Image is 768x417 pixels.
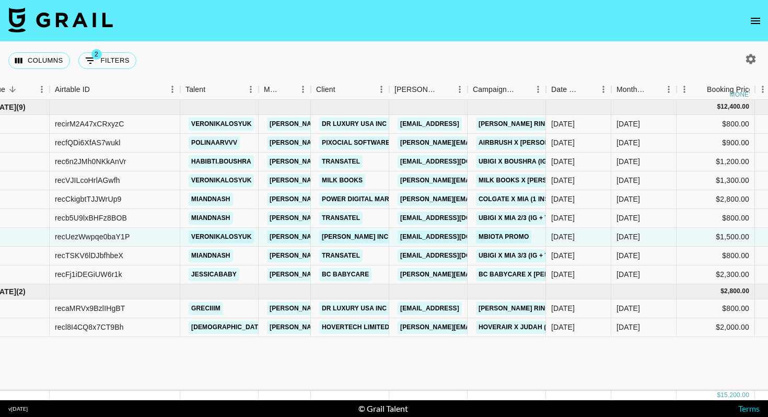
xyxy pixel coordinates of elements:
[243,82,259,97] button: Menu
[267,155,437,168] a: [PERSON_NAME][EMAIL_ADDRESS][DOMAIN_NAME]
[551,79,581,100] div: Date Created
[316,79,335,100] div: Client
[8,7,113,32] img: Grail Talent
[551,322,575,332] div: 10/07/2025
[319,212,363,225] a: Transatel
[677,265,755,284] div: $2,300.00
[189,193,233,206] a: miandnash
[616,250,640,261] div: Aug '25
[398,230,515,244] a: [EMAIL_ADDRESS][DOMAIN_NAME]
[389,79,468,100] div: Booker
[267,118,437,131] a: [PERSON_NAME][EMAIL_ADDRESS][DOMAIN_NAME]
[616,175,640,186] div: Aug '25
[476,268,657,281] a: Bc Babycare x [PERSON_NAME] (IG, Story, IG Post)
[398,193,622,206] a: [PERSON_NAME][EMAIL_ADDRESS][PERSON_NAME][DOMAIN_NAME]
[730,91,753,98] div: money
[55,303,125,314] div: recaMRVx9BzlIHgBT
[720,391,749,400] div: 15,200.00
[267,249,437,262] a: [PERSON_NAME][EMAIL_ADDRESS][DOMAIN_NAME]
[551,119,575,129] div: 16/06/2025
[398,321,568,334] a: [PERSON_NAME][EMAIL_ADDRESS][DOMAIN_NAME]
[452,82,468,97] button: Menu
[189,321,267,334] a: [DEMOGRAPHIC_DATA]
[551,231,575,242] div: 11/08/2025
[398,118,462,131] a: [EMAIL_ADDRESS]
[717,102,720,111] div: $
[319,302,389,315] a: DR LUXURY USA INC
[616,119,640,129] div: Aug '25
[616,231,640,242] div: Aug '25
[319,268,371,281] a: BC Babycare
[34,82,50,97] button: Menu
[319,193,416,206] a: Power Digital Marketing
[319,321,392,334] a: HOVERTECH LIMITED
[551,156,575,167] div: 23/07/2025
[319,155,363,168] a: Transatel
[180,79,259,100] div: Talent
[661,82,677,97] button: Menu
[516,82,530,97] button: Sort
[677,115,755,134] div: $800.00
[8,52,70,69] button: Select columns
[90,82,104,97] button: Sort
[55,231,130,242] div: recUezWwpqe0baY1P
[646,82,661,97] button: Sort
[335,82,350,97] button: Sort
[394,79,437,100] div: [PERSON_NAME]
[264,79,281,100] div: Manager
[707,79,753,100] div: Booking Price
[745,10,766,31] button: open drawer
[267,212,437,225] a: [PERSON_NAME][EMAIL_ADDRESS][DOMAIN_NAME]
[259,79,311,100] div: Manager
[55,119,124,129] div: recirM2A47xCRxyzC
[616,156,640,167] div: Aug '25
[677,153,755,171] div: $1,200.00
[281,82,295,97] button: Sort
[476,321,560,334] a: HoverAir x Judah (4/4)
[717,391,720,400] div: $
[55,322,124,332] div: recl8I4CQ8x7CT9Bh
[189,302,223,315] a: greciiim
[189,249,233,262] a: miandnash
[738,403,760,413] a: Terms
[55,175,120,186] div: recVJILcoHrlAGwfh
[476,174,641,187] a: Milk Books x [PERSON_NAME] (1 Reel + Story)
[267,230,437,244] a: [PERSON_NAME][EMAIL_ADDRESS][DOMAIN_NAME]
[267,174,437,187] a: [PERSON_NAME][EMAIL_ADDRESS][DOMAIN_NAME]
[551,194,575,204] div: 11/08/2025
[677,228,755,247] div: $1,500.00
[267,268,437,281] a: [PERSON_NAME][EMAIL_ADDRESS][DOMAIN_NAME]
[551,213,575,223] div: 11/08/2025
[616,213,640,223] div: Aug '25
[616,322,640,332] div: Jul '25
[616,194,640,204] div: Aug '25
[677,209,755,228] div: $800.00
[551,175,575,186] div: 11/07/2025
[267,193,437,206] a: [PERSON_NAME][EMAIL_ADDRESS][DOMAIN_NAME]
[677,82,692,97] button: Menu
[16,102,26,112] span: ( 9 )
[437,82,452,97] button: Sort
[267,302,437,315] a: [PERSON_NAME][EMAIL_ADDRESS][DOMAIN_NAME]
[267,136,437,149] a: [PERSON_NAME][EMAIL_ADDRESS][DOMAIN_NAME]
[677,247,755,265] div: $800.00
[398,174,622,187] a: [PERSON_NAME][EMAIL_ADDRESS][PERSON_NAME][DOMAIN_NAME]
[374,82,389,97] button: Menu
[551,250,575,261] div: 11/08/2025
[189,212,233,225] a: miandnash
[476,302,629,315] a: [PERSON_NAME] Ring x [GEOGRAPHIC_DATA]
[189,230,254,244] a: veronikalosyuk
[468,79,546,100] div: Campaign (Type)
[581,82,596,97] button: Sort
[546,79,611,100] div: Date Created
[720,102,749,111] div: 12,400.00
[551,303,575,314] div: 15/05/2025
[55,137,120,148] div: recfQDi6XfAS7wukl
[319,118,389,131] a: DR LUXURY USA INC
[165,82,180,97] button: Menu
[692,82,707,97] button: Sort
[677,318,755,337] div: $2,000.00
[476,118,631,131] a: [PERSON_NAME] Ring x [PERSON_NAME] (1IG)
[189,155,254,168] a: habibti.boushra
[476,136,576,149] a: AirBrush x [PERSON_NAME]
